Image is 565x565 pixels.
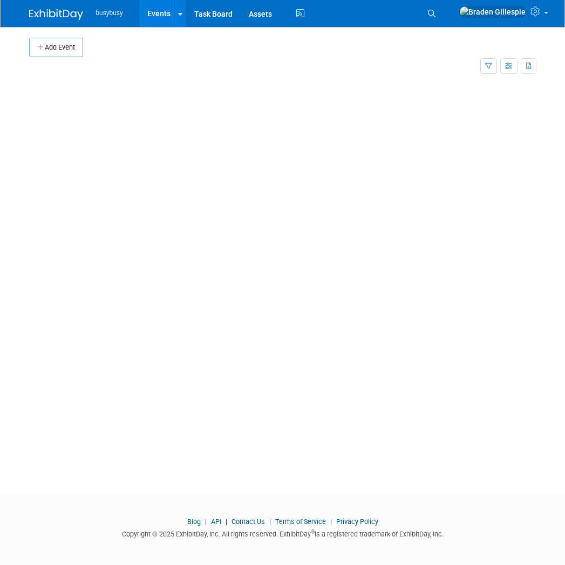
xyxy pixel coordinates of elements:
a: Privacy Policy [336,518,378,526]
span: | [202,518,209,526]
span: | [267,518,274,526]
sup: ® [311,529,315,535]
span: | [328,518,335,526]
img: ExhibitDay [29,9,83,20]
span: busybusy [96,9,123,17]
button: Add Event [29,38,83,57]
img: Braden Gillespie [459,6,526,18]
a: Contact Us [232,518,265,526]
a: Terms of Service [275,518,326,526]
a: Blog [187,518,201,526]
a: API [211,518,221,526]
span: | [223,518,230,526]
